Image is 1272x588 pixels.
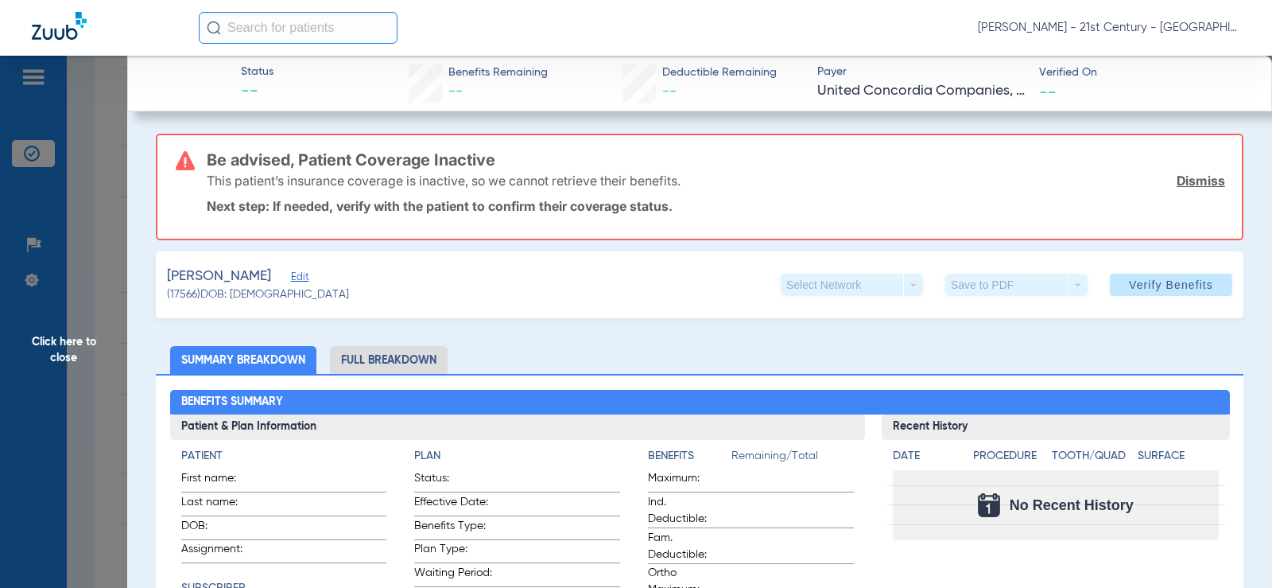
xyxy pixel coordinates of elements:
img: Calendar [978,493,1000,517]
li: Full Breakdown [330,346,448,374]
app-breakdown-title: Date [893,448,960,470]
span: Maximum: [648,470,726,492]
h3: Patient & Plan Information [170,415,866,440]
span: Payer [817,64,1025,80]
span: United Concordia Companies, Inc. [817,81,1025,101]
span: -- [241,81,273,103]
a: Dismiss [1177,173,1225,189]
span: No Recent History [1010,497,1134,513]
span: [PERSON_NAME] - 21st Century - [GEOGRAPHIC_DATA] [978,20,1240,36]
img: error-icon [176,151,195,170]
span: Benefits Remaining [448,64,548,81]
span: Waiting Period: [414,565,492,586]
span: Remaining/Total [731,448,854,470]
app-breakdown-title: Procedure [973,448,1045,470]
app-breakdown-title: Surface [1138,448,1218,470]
span: Verify Benefits [1129,278,1213,291]
h4: Surface [1138,448,1218,465]
h4: Plan [414,448,620,465]
img: Zuub Logo [32,12,87,40]
span: First name: [181,470,259,492]
span: Last name: [181,494,259,516]
span: -- [662,84,677,99]
h2: Benefits Summary [170,390,1230,415]
span: Status: [414,470,492,492]
span: Plan Type: [414,541,492,563]
p: This patient’s insurance coverage is inactive, so we cannot retrieve their benefits. [207,173,681,189]
span: (17566) DOB: [DEMOGRAPHIC_DATA] [167,286,349,303]
h4: Procedure [973,448,1045,465]
h3: Recent History [882,415,1229,440]
span: Fam. Deductible: [648,530,726,563]
span: Benefits Type: [414,518,492,539]
span: Deductible Remaining [662,64,777,81]
button: Verify Benefits [1110,274,1232,296]
span: Status [241,64,273,80]
span: Verified On [1039,64,1247,81]
h4: Patient [181,448,387,465]
span: Edit [291,271,305,286]
app-breakdown-title: Benefits [648,448,731,470]
span: Effective Date: [414,494,492,516]
span: -- [448,84,463,99]
span: Ind. Deductible: [648,494,726,528]
span: [PERSON_NAME] [167,267,271,286]
input: Search for patients [199,12,397,44]
h4: Date [893,448,960,465]
span: DOB: [181,518,259,539]
app-breakdown-title: Tooth/Quad [1052,448,1132,470]
h4: Tooth/Quad [1052,448,1132,465]
h3: Be advised, Patient Coverage Inactive [207,152,1225,168]
li: Summary Breakdown [170,346,316,374]
span: -- [1039,83,1057,99]
h4: Benefits [648,448,731,465]
p: Next step: If needed, verify with the patient to confirm their coverage status. [207,198,1225,214]
span: Assignment: [181,541,259,563]
img: Search Icon [207,21,221,35]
